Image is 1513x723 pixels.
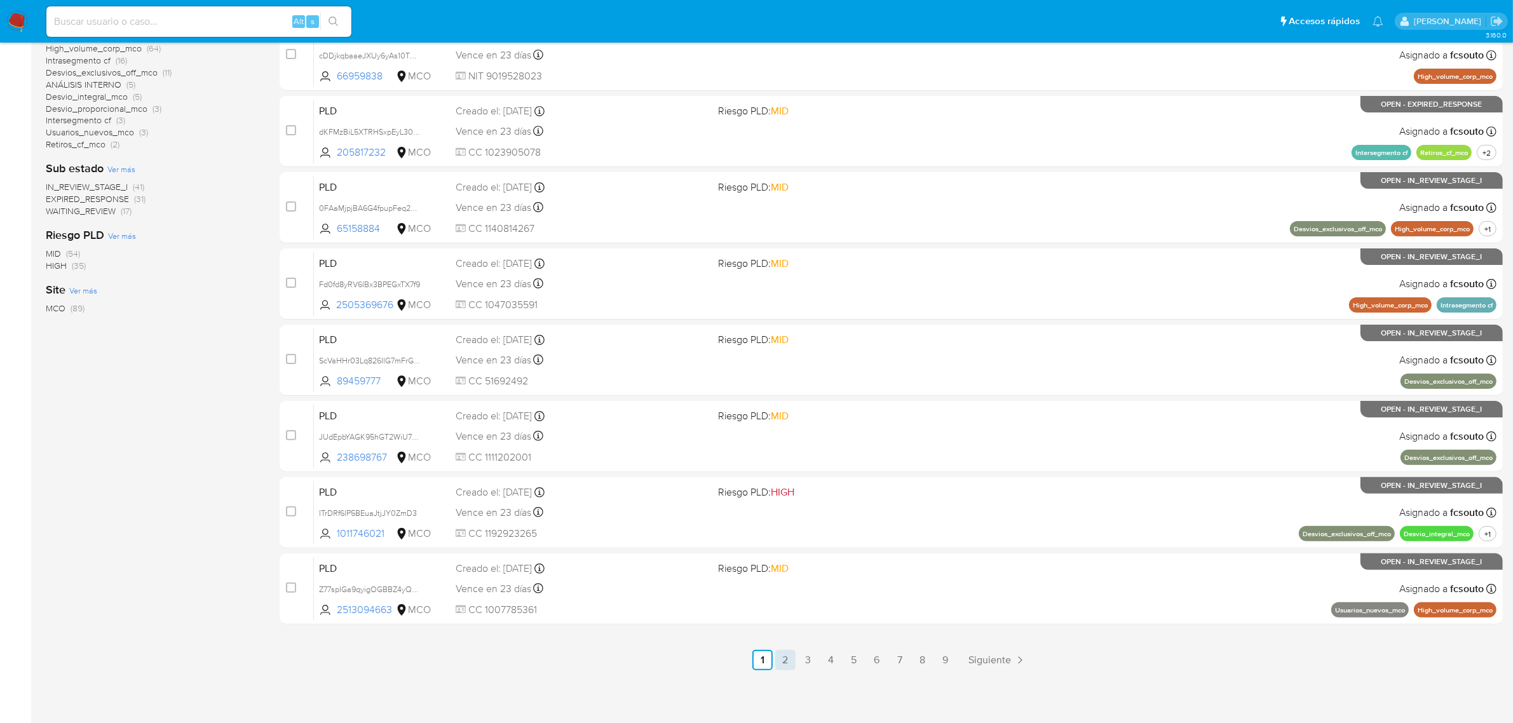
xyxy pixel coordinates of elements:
span: Accesos rápidos [1289,15,1360,28]
span: Alt [294,15,304,27]
input: Buscar usuario o caso... [46,13,351,30]
span: 3.160.0 [1486,30,1507,40]
span: s [311,15,315,27]
button: search-icon [320,13,346,30]
a: Notificaciones [1373,16,1383,27]
a: Salir [1490,15,1503,28]
p: felipe.cayon@mercadolibre.com [1414,15,1486,27]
